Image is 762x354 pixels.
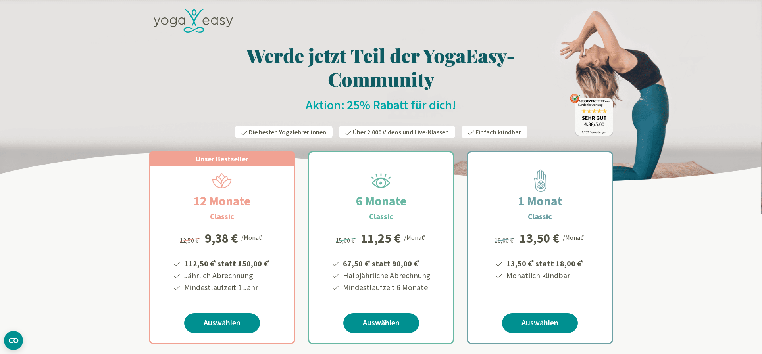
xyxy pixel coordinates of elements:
[183,256,271,270] li: 112,50 € statt 150,00 €
[183,281,271,293] li: Mindestlaufzeit 1 Jahr
[570,94,613,136] img: ausgezeichnet_badge.png
[337,191,425,210] h2: 6 Monate
[353,128,449,136] span: Über 2.000 Videos und Live-Klassen
[520,232,560,245] div: 13,50 €
[343,313,419,333] a: Auswählen
[249,128,326,136] span: Die besten Yogalehrer:innen
[342,256,431,270] li: 67,50 € statt 90,00 €
[475,128,521,136] span: Einfach kündbar
[210,210,234,222] h3: Classic
[342,281,431,293] li: Mindestlaufzeit 6 Monate
[336,236,357,244] span: 15,00 €
[241,232,264,242] div: /Monat
[505,256,585,270] li: 13,50 € statt 18,00 €
[149,97,613,113] h2: Aktion: 25% Rabatt für dich!
[4,331,23,350] button: CMP-Widget öffnen
[369,210,393,222] h3: Classic
[495,236,516,244] span: 18,00 €
[183,270,271,281] li: Jährlich Abrechnung
[499,191,581,210] h2: 1 Monat
[205,232,238,245] div: 9,38 €
[149,43,613,91] h1: Werde jetzt Teil der YogaEasy-Community
[563,232,585,242] div: /Monat
[180,236,201,244] span: 12,50 €
[184,313,260,333] a: Auswählen
[174,191,269,210] h2: 12 Monate
[505,270,585,281] li: Monatlich kündbar
[196,154,248,163] span: Unser Bestseller
[361,232,401,245] div: 11,25 €
[528,210,552,222] h3: Classic
[404,232,427,242] div: /Monat
[342,270,431,281] li: Halbjährliche Abrechnung
[502,313,578,333] a: Auswählen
